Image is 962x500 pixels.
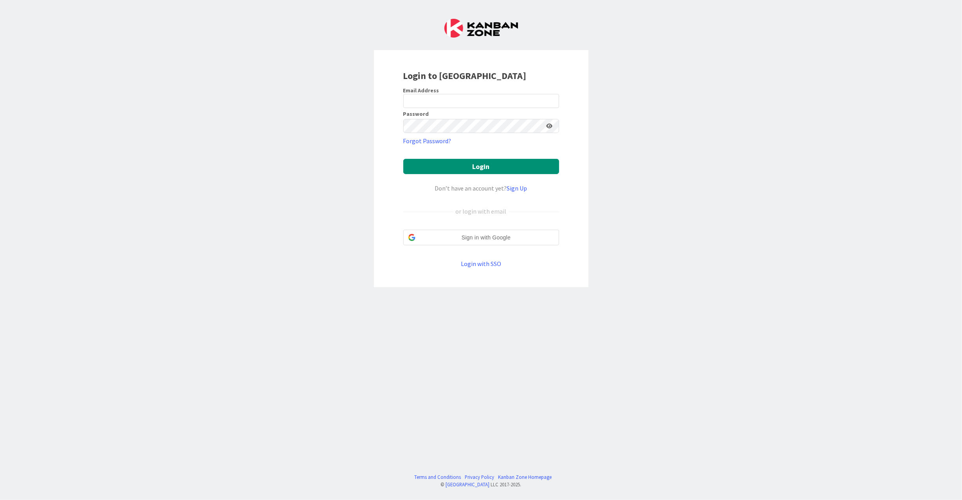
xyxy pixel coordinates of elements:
a: [GEOGRAPHIC_DATA] [446,481,490,487]
a: Forgot Password? [403,136,451,146]
label: Email Address [403,87,439,94]
a: Privacy Policy [465,473,494,481]
button: Login [403,159,559,174]
a: Login with SSO [461,260,501,268]
div: Sign in with Google [403,230,559,245]
label: Password [403,111,429,117]
a: Kanban Zone Homepage [498,473,552,481]
a: Terms and Conditions [414,473,461,481]
b: Login to [GEOGRAPHIC_DATA] [403,70,527,82]
img: Kanban Zone [444,19,518,38]
div: or login with email [454,207,509,216]
span: Sign in with Google [419,234,554,242]
a: Sign Up [507,184,527,192]
div: Don’t have an account yet? [403,183,559,193]
div: © LLC 2017- 2025 . [410,481,552,488]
